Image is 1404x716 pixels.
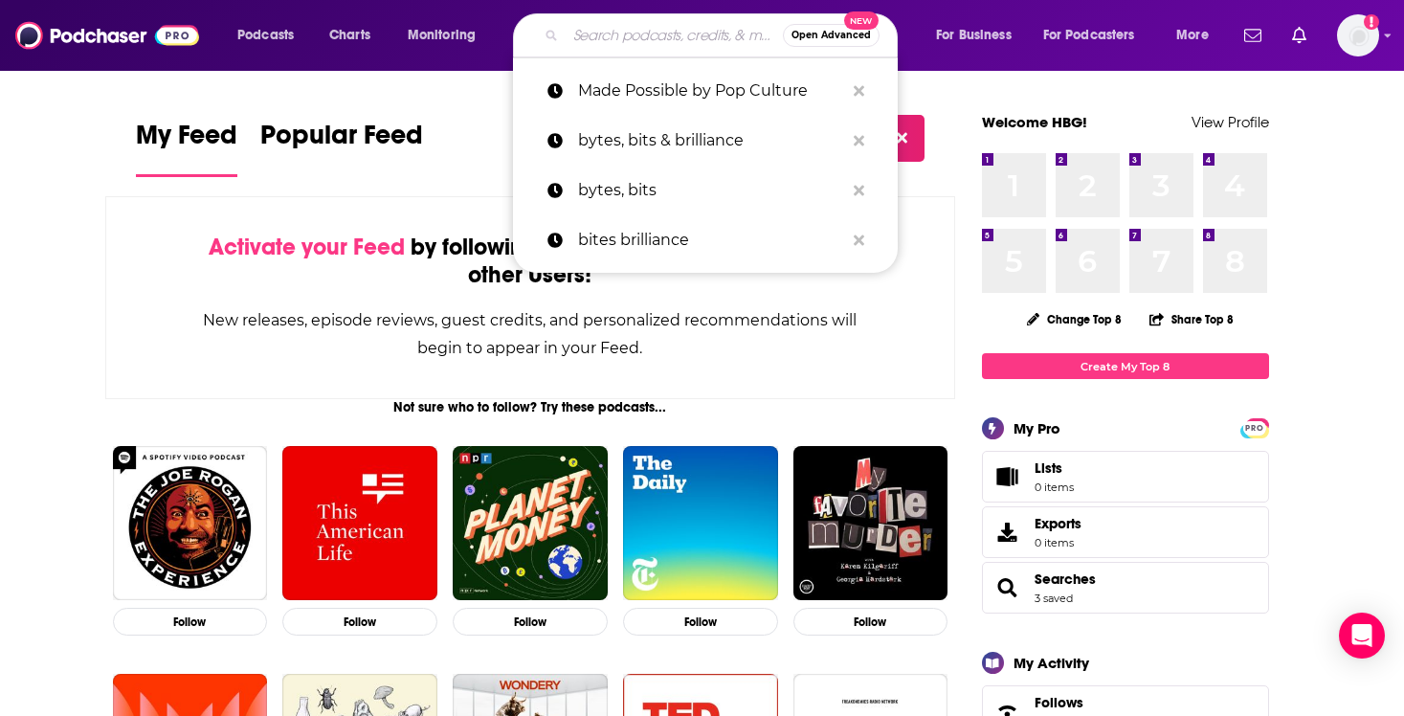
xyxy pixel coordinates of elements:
a: 3 saved [1035,592,1073,605]
div: My Pro [1014,419,1060,437]
button: Follow [113,608,268,636]
p: bites brilliance [578,215,844,265]
p: Made Possible by Pop Culture [578,66,844,116]
button: Share Top 8 [1148,301,1235,338]
img: Podchaser - Follow, Share and Rate Podcasts [15,17,199,54]
a: Exports [982,506,1269,558]
span: My Feed [136,119,237,163]
a: Welcome HBG! [982,113,1087,131]
button: open menu [1031,20,1163,51]
span: Monitoring [408,22,476,49]
span: Charts [329,22,370,49]
span: Exports [1035,515,1081,532]
p: bytes, bits [578,166,844,215]
span: PRO [1243,421,1266,436]
span: Lists [1035,459,1062,477]
span: For Podcasters [1043,22,1135,49]
img: The Joe Rogan Experience [113,446,268,601]
a: My Feed [136,119,237,177]
span: Exports [989,519,1027,546]
a: bites brilliance [513,215,898,265]
img: User Profile [1337,14,1379,56]
span: 0 items [1035,481,1074,494]
a: Searches [1035,571,1096,588]
button: open menu [224,20,319,51]
div: Not sure who to follow? Try these podcasts... [105,399,956,415]
span: Podcasts [237,22,294,49]
button: Show profile menu [1337,14,1379,56]
button: Change Top 8 [1015,307,1134,331]
a: Searches [989,574,1027,601]
div: by following Podcasts, Creators, Lists, and other Users! [202,234,859,289]
a: Lists [982,451,1269,503]
button: Follow [793,608,948,636]
span: New [844,11,879,30]
span: Lists [989,463,1027,490]
span: Lists [1035,459,1074,477]
span: More [1176,22,1209,49]
a: bytes, bits [513,166,898,215]
div: New releases, episode reviews, guest credits, and personalized recommendations will begin to appe... [202,306,859,362]
input: Search podcasts, credits, & more... [566,20,783,51]
button: Follow [453,608,608,636]
button: open menu [1163,20,1233,51]
img: This American Life [282,446,437,601]
button: open menu [394,20,501,51]
button: Open AdvancedNew [783,24,880,47]
span: Activate your Feed [209,233,405,261]
a: PRO [1243,420,1266,435]
div: Search podcasts, credits, & more... [531,13,916,57]
button: open menu [923,20,1036,51]
span: Open Advanced [791,31,871,40]
a: View Profile [1192,113,1269,131]
span: Searches [982,562,1269,614]
img: Planet Money [453,446,608,601]
a: Follows [1035,694,1211,711]
a: Show notifications dropdown [1237,19,1269,52]
a: Popular Feed [260,119,423,177]
span: Follows [1035,694,1083,711]
span: For Business [936,22,1012,49]
button: Follow [282,608,437,636]
a: Create My Top 8 [982,353,1269,379]
span: 0 items [1035,536,1081,549]
div: Open Intercom Messenger [1339,613,1385,659]
a: Made Possible by Pop Culture [513,66,898,116]
a: Show notifications dropdown [1284,19,1314,52]
span: Popular Feed [260,119,423,163]
div: My Activity [1014,654,1089,672]
button: Follow [623,608,778,636]
p: bytes, bits & brilliance [578,116,844,166]
img: The Daily [623,446,778,601]
span: Logged in as hbgcommunications [1337,14,1379,56]
a: Charts [317,20,382,51]
a: bytes, bits & brilliance [513,116,898,166]
svg: Add a profile image [1364,14,1379,30]
img: My Favorite Murder with Karen Kilgariff and Georgia Hardstark [793,446,948,601]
